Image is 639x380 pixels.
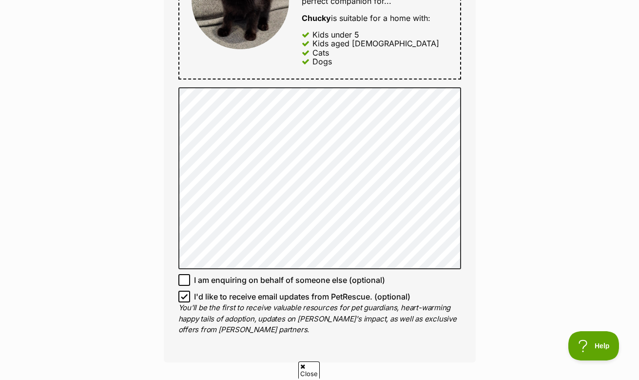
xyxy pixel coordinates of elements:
[298,361,320,379] span: Close
[194,291,410,302] span: I'd like to receive email updates from PetRescue. (optional)
[312,39,439,48] div: Kids aged [DEMOGRAPHIC_DATA]
[302,14,447,22] div: is suitable for a home with:
[312,30,359,39] div: Kids under 5
[312,57,332,66] div: Dogs
[178,302,461,336] p: You'll be the first to receive valuable resources for pet guardians, heart-warming happy tails of...
[194,274,385,286] span: I am enquiring on behalf of someone else (optional)
[568,331,620,360] iframe: Help Scout Beacon - Open
[302,13,331,23] strong: Chucky
[312,48,329,57] div: Cats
